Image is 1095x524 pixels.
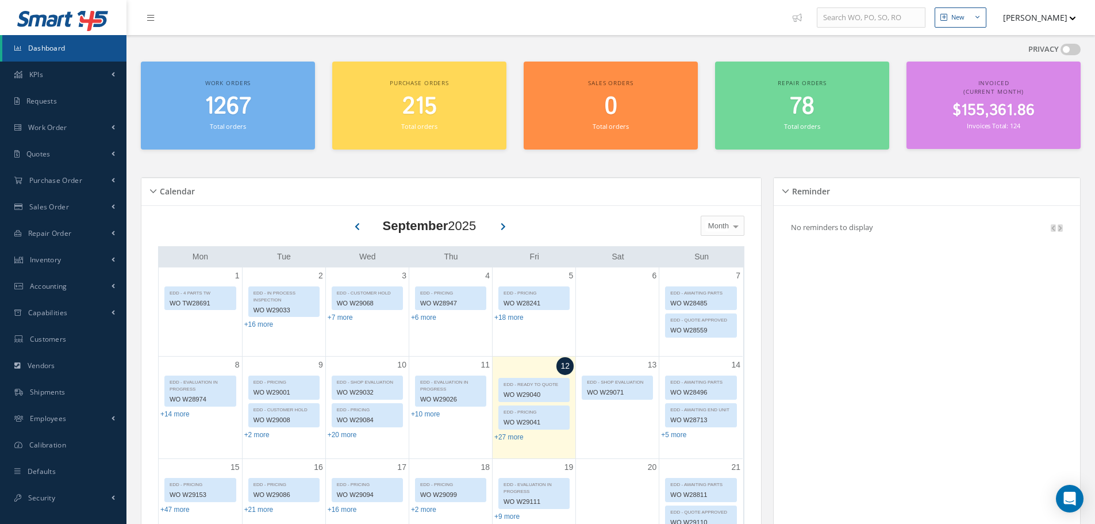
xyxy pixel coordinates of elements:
[249,376,319,386] div: EDD - PRICING
[165,297,236,310] div: WO TW28691
[666,404,736,414] div: EDD - AWAITING END UNIT
[249,386,319,399] div: WO W29001
[30,414,67,423] span: Employees
[28,43,66,53] span: Dashboard
[249,414,319,427] div: WO W29008
[790,90,814,123] span: 78
[28,123,67,132] span: Work Order
[383,216,477,235] div: 2025
[499,297,569,310] div: WO W28241
[233,267,242,284] a: September 1, 2025
[666,297,736,310] div: WO W28485
[402,90,437,123] span: 215
[28,466,56,476] span: Defaults
[244,506,274,514] a: Show 21 more events
[791,222,873,232] p: No reminders to display
[411,313,436,322] a: Show 6 more events
[499,287,569,297] div: EDD - PRICING
[332,479,402,488] div: EDD - PRICING
[30,334,67,344] span: Customers
[416,287,486,297] div: EDD - PRICING
[666,324,736,337] div: WO W28559
[566,267,575,284] a: September 5, 2025
[316,357,325,373] a: September 9, 2025
[165,488,236,502] div: WO W29153
[233,357,242,373] a: September 8, 2025
[992,6,1076,29] button: [PERSON_NAME]
[205,90,251,123] span: 1267
[409,267,492,357] td: September 4, 2025
[395,357,409,373] a: September 10, 2025
[494,433,524,441] a: Show 27 more events
[249,404,319,414] div: EDD - CUSTOMER HOLD
[249,479,319,488] div: EDD - PRICING
[416,297,486,310] div: WO W28947
[666,287,736,297] div: EDD - AWAITING PARTS
[646,357,659,373] a: September 13, 2025
[666,386,736,399] div: WO W28496
[576,267,659,357] td: September 6, 2025
[582,386,652,399] div: WO W29071
[244,431,270,439] a: Show 2 more events
[494,512,520,521] a: Show 9 more events
[28,308,68,318] span: Capabilities
[666,488,736,502] div: WO W28811
[416,393,486,406] div: WO W29026
[30,387,66,397] span: Shipments
[242,356,325,459] td: September 9, 2025
[715,62,889,150] a: Repair orders 78 Total orders
[156,183,195,197] h5: Calendar
[967,121,1020,130] small: Invoices Total: 124
[165,479,236,488] div: EDD - PRICING
[951,13,965,22] div: New
[646,459,659,476] a: September 20, 2025
[249,304,319,317] div: WO W29033
[588,79,633,87] span: Sales orders
[605,90,617,123] span: 0
[160,410,190,418] a: Show 14 more events
[729,357,743,373] a: September 14, 2025
[483,267,492,284] a: September 4, 2025
[692,250,711,264] a: Sunday
[666,314,736,324] div: EDD - QUOTE APPROVED
[2,35,126,62] a: Dashboard
[28,493,55,503] span: Security
[416,488,486,502] div: WO W29099
[328,506,357,514] a: Show 16 more events
[165,376,236,393] div: EDD - EVALUATION IN PROGRESS
[499,388,569,401] div: WO W29040
[357,250,378,264] a: Wednesday
[593,122,628,131] small: Total orders
[29,70,43,79] span: KPIs
[661,431,686,439] a: Show 5 more events
[1056,485,1084,512] div: Open Intercom Messenger
[499,378,569,388] div: EDD - READY TO QUOTE
[562,459,576,476] a: September 19, 2025
[729,459,743,476] a: September 21, 2025
[399,267,409,284] a: September 3, 2025
[29,202,69,212] span: Sales Order
[328,313,353,322] a: Show 7 more events
[778,79,827,87] span: Repair orders
[978,79,1009,87] span: Invoiced
[784,122,820,131] small: Total orders
[332,62,506,150] a: Purchase orders 215 Total orders
[30,255,62,265] span: Inventory
[332,297,402,310] div: WO W29068
[332,376,402,386] div: EDD - SHOP EVALUATION
[159,356,242,459] td: September 8, 2025
[29,440,66,450] span: Calibration
[416,376,486,393] div: EDD - EVALUATION IN PROGRESS
[817,7,925,28] input: Search WO, PO, SO, RO
[26,96,57,106] span: Requests
[576,356,659,459] td: September 13, 2025
[659,356,743,459] td: September 14, 2025
[963,87,1024,95] span: (Current Month)
[26,149,51,159] span: Quotes
[952,100,1035,122] span: $155,361.86
[1028,44,1059,55] label: PRIVACY
[249,287,319,304] div: EDD - IN PROCESS INSPECTION
[528,250,541,264] a: Friday
[159,267,242,357] td: September 1, 2025
[390,79,449,87] span: Purchase orders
